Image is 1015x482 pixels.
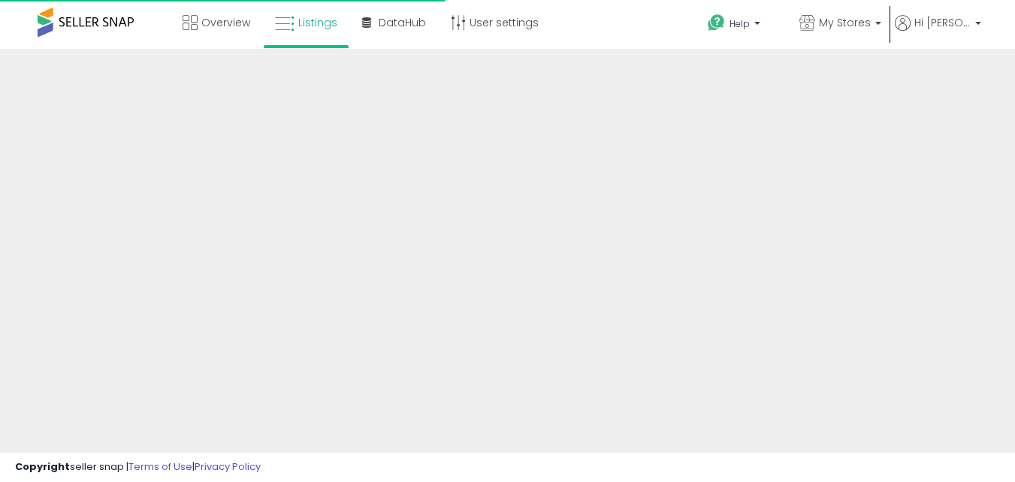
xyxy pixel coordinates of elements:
a: Terms of Use [128,459,192,474]
span: DataHub [379,15,426,30]
span: Help [730,17,750,30]
div: seller snap | | [15,460,261,474]
span: Overview [201,15,250,30]
span: My Stores [819,15,871,30]
a: Help [696,2,786,49]
a: Privacy Policy [195,459,261,474]
span: Listings [298,15,337,30]
span: Hi [PERSON_NAME] [914,15,971,30]
strong: Copyright [15,459,70,474]
a: Hi [PERSON_NAME] [895,15,981,49]
i: Get Help [707,14,726,32]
